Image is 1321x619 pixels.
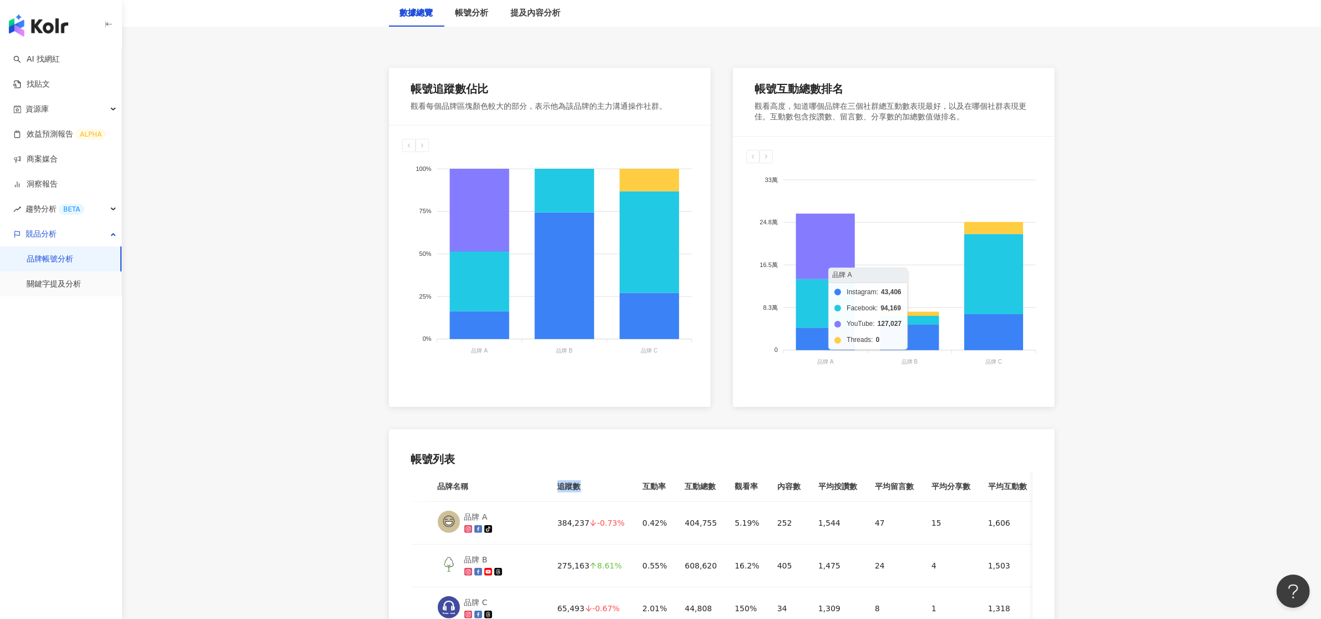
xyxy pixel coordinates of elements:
[735,602,759,615] div: 150%
[455,7,489,20] div: 帳號分析
[760,261,777,268] tspan: 16.5萬
[932,560,970,572] div: 4
[589,562,621,570] div: 8.61%
[735,560,759,572] div: 16.2%
[416,165,431,172] tspan: 100%
[988,517,1027,529] div: 1,606
[27,254,73,265] a: 品牌帳號分析
[558,560,625,572] div: 275,163
[26,197,84,222] span: 趨勢分析
[589,562,597,570] span: arrow-up
[817,359,834,365] tspan: 品牌 A
[471,348,488,354] tspan: 品牌 A
[642,560,667,572] div: 0.55%
[549,471,634,502] th: 追蹤數
[422,336,431,343] tspan: 0%
[585,605,593,612] span: arrow-down
[438,511,460,533] img: KOL Avatar
[27,279,81,290] a: 關鍵字提及分析
[585,605,620,612] div: -0.67%
[558,602,625,615] div: 65,493
[875,602,914,615] div: 8
[765,177,777,183] tspan: 33萬
[419,208,431,215] tspan: 75%
[726,471,768,502] th: 觀看率
[59,204,84,215] div: BETA
[676,471,726,502] th: 互動總數
[901,359,918,365] tspan: 品牌 B
[589,519,625,527] div: -0.73%
[763,304,777,311] tspan: 8.3萬
[932,602,970,615] div: 1
[558,517,625,529] div: 384,237
[411,101,667,112] div: 觀看每個品牌區塊顏色較大的部分，表示他為該品牌的主力溝通操作社群。
[774,346,777,353] tspan: 0
[866,471,923,502] th: 平均留言數
[755,101,1032,123] div: 觀看高度，知道哪個品牌在三個社群總互動數表現最好，以及在哪個社群表現更佳。互動數包含按讚數、留言數、分享數的加總數值做排名。
[988,560,1027,572] div: 1,503
[818,517,857,529] div: 1,544
[589,519,597,527] span: arrow-down
[26,97,49,122] span: 資源庫
[9,14,68,37] img: logo
[464,553,504,566] div: 品牌 B
[13,179,58,190] a: 洞察報告
[556,348,573,354] tspan: 品牌 B
[429,471,549,502] th: 品牌名稱
[438,553,460,576] img: KOL Avatar
[755,81,844,97] div: 帳號互動總數排名
[634,471,676,502] th: 互動率
[685,602,717,615] div: 44,808
[641,348,657,354] tspan: 品牌 C
[760,219,777,225] tspan: 24.8萬
[411,451,1032,467] div: 帳號列表
[13,54,60,65] a: searchAI 找網紅
[777,560,801,572] div: 405
[464,511,494,523] div: 品牌 A
[735,517,759,529] div: 5.19%
[818,560,857,572] div: 1,475
[768,471,809,502] th: 內容數
[642,602,667,615] div: 2.01%
[411,81,489,97] div: 帳號追蹤數佔比
[26,222,57,246] span: 競品分析
[923,471,979,502] th: 平均分享數
[1277,575,1310,608] iframe: Help Scout Beacon - Open
[979,471,1036,502] th: 平均互動數
[13,154,58,165] a: 商案媒合
[988,602,1027,615] div: 1,318
[818,602,857,615] div: 1,309
[685,560,717,572] div: 608,620
[419,293,431,300] tspan: 25%
[400,7,433,20] div: 數據總覽
[464,596,494,608] div: 品牌 C
[777,602,801,615] div: 34
[13,205,21,213] span: rise
[777,517,801,529] div: 252
[685,517,717,529] div: 404,755
[511,7,561,20] div: 提及內容分析
[642,517,667,529] div: 0.42%
[13,129,106,140] a: 效益預測報告ALPHA
[932,517,970,529] div: 15
[875,560,914,572] div: 24
[438,596,460,618] img: KOL Avatar
[875,517,914,529] div: 47
[985,359,1002,365] tspan: 品牌 C
[809,471,866,502] th: 平均按讚數
[419,250,431,257] tspan: 50%
[13,79,50,90] a: 找貼文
